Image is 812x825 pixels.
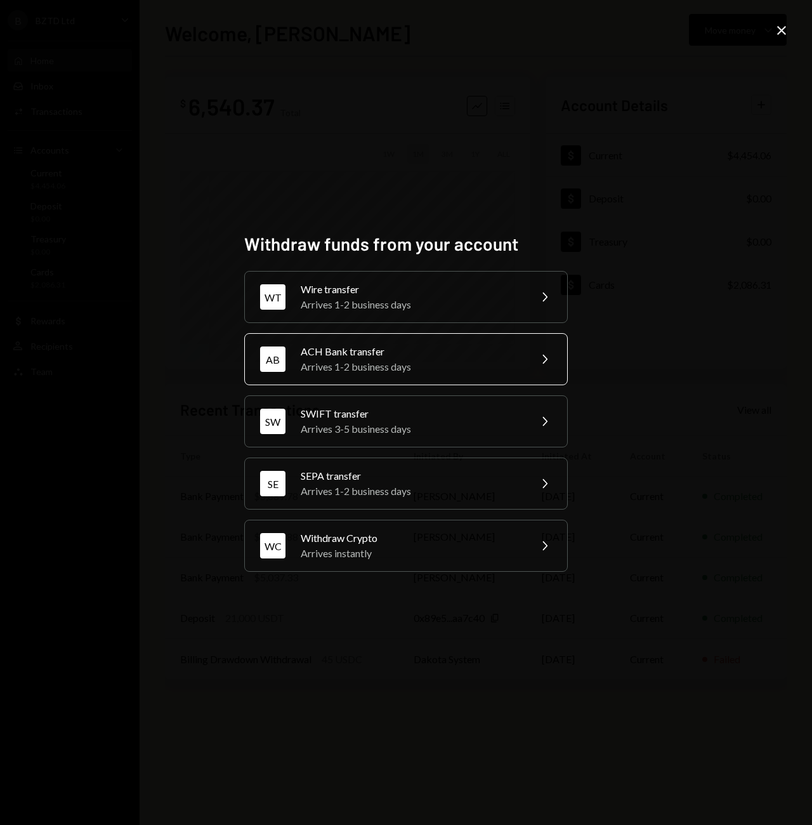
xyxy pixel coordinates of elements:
[301,359,521,374] div: Arrives 1-2 business days
[244,232,568,256] h2: Withdraw funds from your account
[260,533,285,558] div: WC
[260,346,285,372] div: AB
[301,546,521,561] div: Arrives instantly
[301,468,521,484] div: SEPA transfer
[260,284,285,310] div: WT
[244,333,568,385] button: ABACH Bank transferArrives 1-2 business days
[301,484,521,499] div: Arrives 1-2 business days
[301,421,521,437] div: Arrives 3-5 business days
[301,344,521,359] div: ACH Bank transfer
[260,471,285,496] div: SE
[244,395,568,447] button: SWSWIFT transferArrives 3-5 business days
[301,531,521,546] div: Withdraw Crypto
[244,520,568,572] button: WCWithdraw CryptoArrives instantly
[244,458,568,510] button: SESEPA transferArrives 1-2 business days
[301,406,521,421] div: SWIFT transfer
[301,282,521,297] div: Wire transfer
[244,271,568,323] button: WTWire transferArrives 1-2 business days
[260,409,285,434] div: SW
[301,297,521,312] div: Arrives 1-2 business days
